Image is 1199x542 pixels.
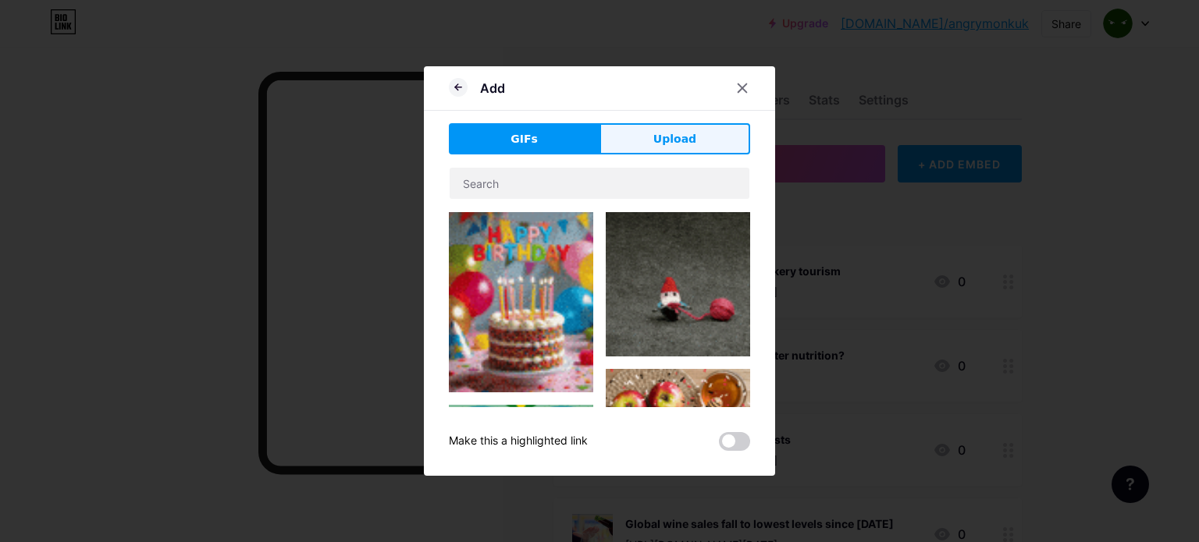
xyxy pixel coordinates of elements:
[449,212,593,392] img: Gihpy
[450,168,749,199] input: Search
[480,79,505,97] div: Add
[606,369,750,450] img: Gihpy
[599,123,750,154] button: Upload
[449,432,588,451] div: Make this a highlighted link
[606,212,750,356] img: Gihpy
[449,123,599,154] button: GIFs
[511,131,538,147] span: GIFs
[653,131,696,147] span: Upload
